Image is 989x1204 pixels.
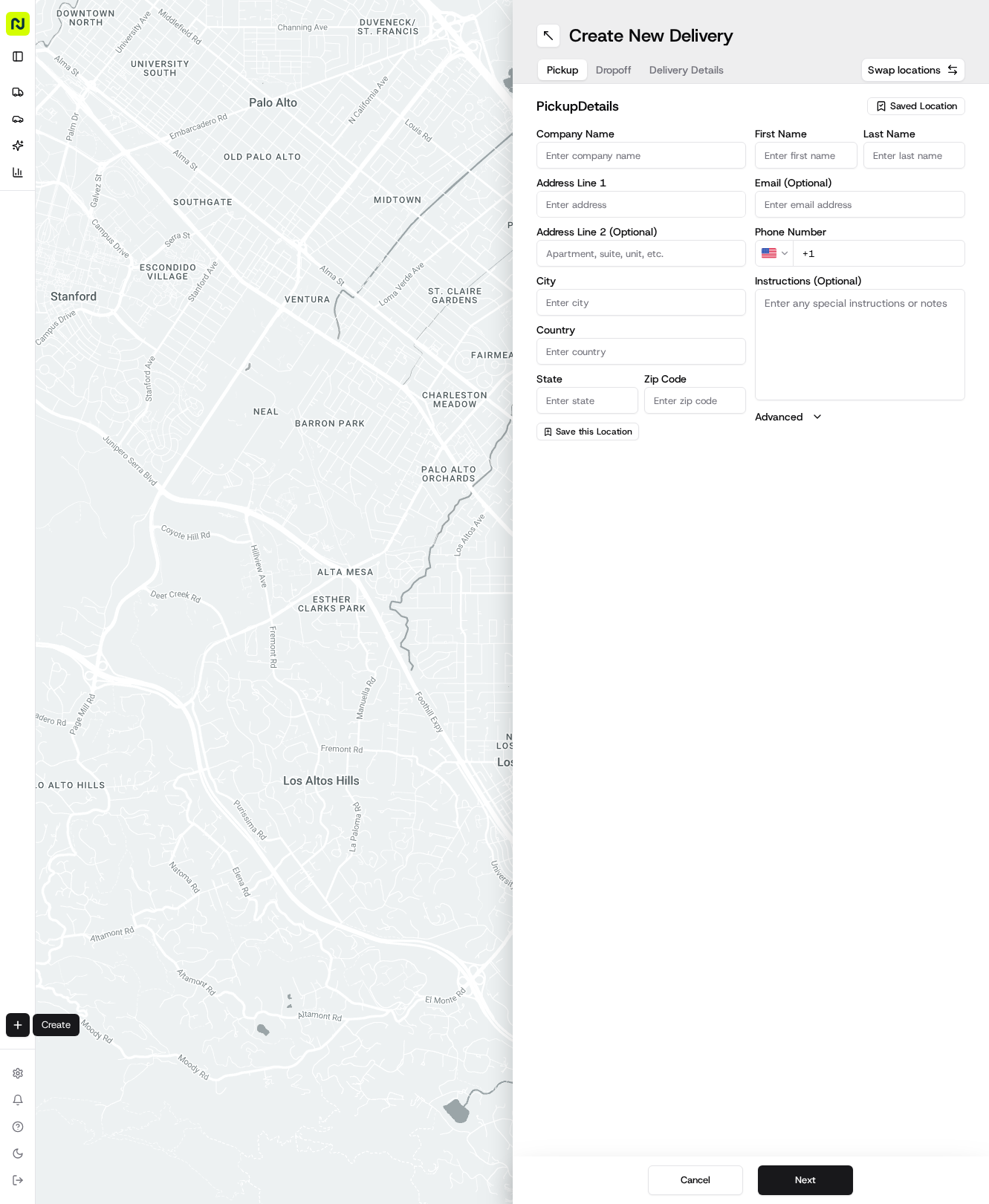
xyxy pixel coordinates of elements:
[556,426,632,437] span: Save this Location
[15,142,42,169] img: 1736555255976-a54dd68f-1ca7-489b-9aae-adbdc363a1c4
[758,1165,853,1195] button: Next
[536,338,747,365] input: Enter country
[536,240,747,267] input: Apartment, suite, unit, etc.
[120,286,244,313] a: 💻API Documentation
[536,325,747,335] label: Country
[148,328,180,339] span: Pylon
[15,193,100,205] div: Past conversations
[46,230,202,242] span: [PERSON_NAME] (Assistant Store Manager)
[15,293,27,305] div: 📗
[67,157,204,169] div: We're available if you need us!
[863,128,965,139] label: Last Name
[39,96,245,111] input: Clear
[67,142,244,157] div: Start new chat
[536,423,639,440] button: Save this Location
[536,276,747,286] label: City
[33,1014,80,1036] div: Create
[105,328,180,339] a: Powered byPylon
[536,128,747,139] label: Company Name
[861,58,965,82] button: Swap locations
[649,62,724,77] span: Delivery Details
[596,62,632,77] span: Dropoff
[31,142,58,169] img: 9188753566659_6852d8bf1fb38e338040_72.png
[863,142,965,169] input: Enter last name
[15,15,45,45] img: Nash
[536,191,747,218] input: Enter address
[644,387,746,414] input: Enter zip code
[230,190,270,208] button: See all
[755,409,965,424] button: Advanced
[547,62,578,77] span: Pickup
[253,146,270,164] button: Start new chat
[213,230,244,242] span: [DATE]
[755,276,965,286] label: Instructions (Optional)
[867,96,965,117] button: Saved Location
[205,230,210,242] span: •
[755,128,857,139] label: First Name
[755,178,965,188] label: Email (Optional)
[536,96,859,117] h2: pickup Details
[536,289,747,316] input: Enter city
[536,227,747,237] label: Address Line 2 (Optional)
[30,292,114,307] span: Knowledge Base
[536,374,638,384] label: State
[755,227,965,237] label: Phone Number
[868,62,941,77] span: Swap locations
[755,409,802,424] label: Advanced
[755,191,965,218] input: Enter email address
[536,387,638,414] input: Enter state
[648,1165,743,1195] button: Cancel
[755,142,857,169] input: Enter first name
[536,142,747,169] input: Enter company name
[140,292,239,307] span: API Documentation
[9,286,120,313] a: 📗Knowledge Base
[15,59,270,83] p: Welcome 👋
[126,293,137,305] div: 💻
[536,178,747,188] label: Address Line 1
[15,216,39,240] img: Hayden (Assistant Store Manager)
[793,240,965,267] input: Enter phone number
[644,374,746,384] label: Zip Code
[890,100,957,113] span: Saved Location
[569,24,733,48] h1: Create New Delivery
